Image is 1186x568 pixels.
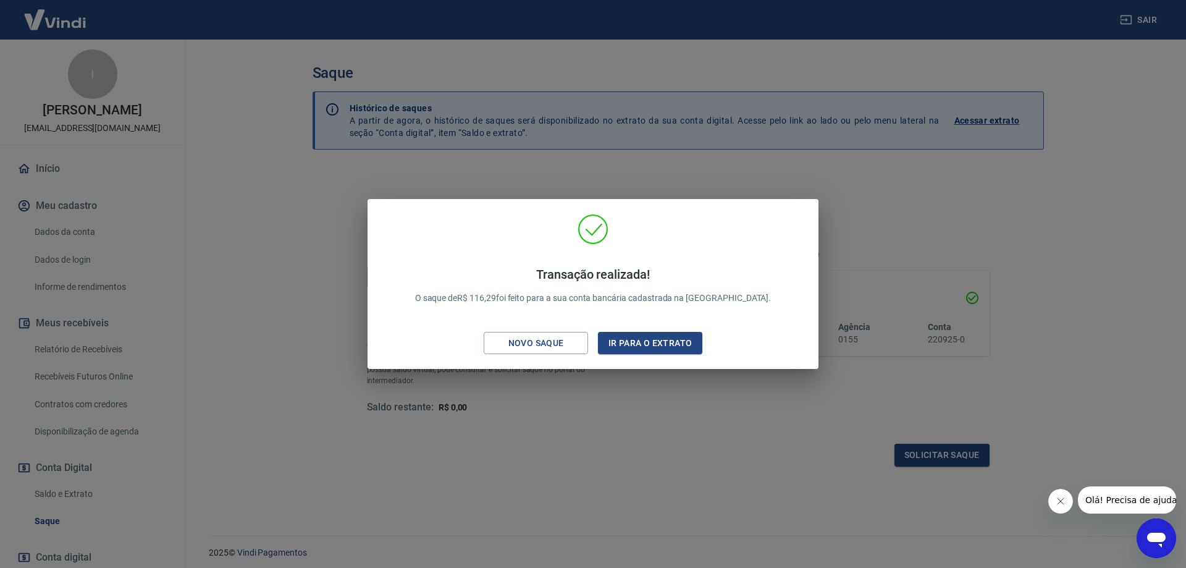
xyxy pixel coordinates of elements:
[1137,519,1176,558] iframe: Botão para abrir a janela de mensagens
[415,267,772,282] h4: Transação realizada!
[484,332,588,355] button: Novo saque
[415,267,772,305] p: O saque de R$ 116,29 foi feito para a sua conta bancária cadastrada na [GEOGRAPHIC_DATA].
[7,9,104,19] span: Olá! Precisa de ajuda?
[494,336,579,351] div: Novo saque
[1048,489,1073,514] iframe: Fechar mensagem
[598,332,702,355] button: Ir para o extrato
[1078,486,1176,514] iframe: Mensagem da empresa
